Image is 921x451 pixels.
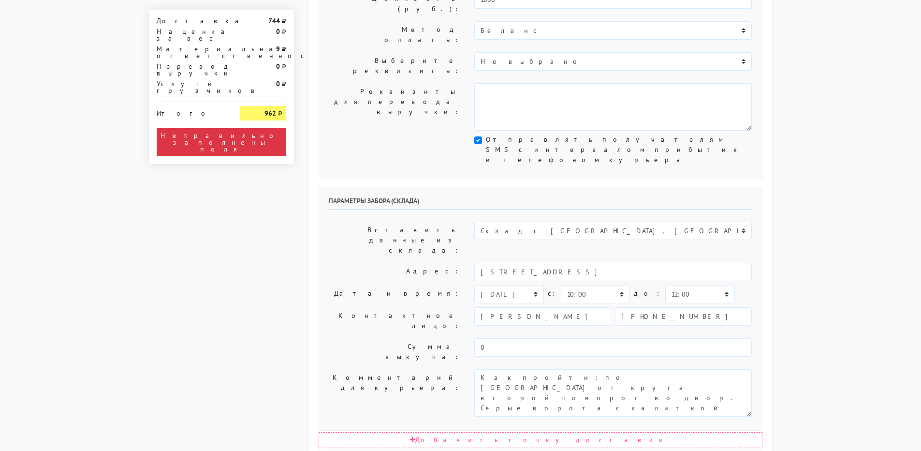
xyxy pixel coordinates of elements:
label: Отправлять получателям SMS с интервалом прибытия и телефоном курьера [486,135,752,165]
div: Доставка [149,17,234,24]
label: Сумма выкупа: [322,338,468,365]
div: Перевод выручки [149,63,234,76]
strong: 9 [276,45,280,53]
strong: 744 [268,16,280,25]
input: Телефон [615,307,752,326]
div: Наценка за вес [149,28,234,42]
label: Метод оплаты: [322,21,468,48]
strong: 0 [276,79,280,88]
h6: Параметры забора (склада) [329,197,752,210]
label: Комментарий для курьера: [322,369,468,417]
textarea: Как пройти: по [GEOGRAPHIC_DATA] от круга второй поворот во двор. Серые ворота с калиткой между а... [474,369,752,417]
strong: 0 [276,62,280,71]
div: Неправильно заполнены поля [157,128,286,156]
strong: 0 [276,27,280,36]
div: Материальная ответственность [149,45,234,59]
div: Добавить точку доставки [319,432,762,448]
label: Реквизиты для перевода выручки: [322,83,468,131]
label: до: [634,285,661,302]
label: c: [548,285,557,302]
label: Контактное лицо: [322,307,468,334]
label: Выберите реквизиты: [322,52,468,79]
input: Имя [474,307,611,326]
label: Дата и время: [322,285,468,303]
label: Вставить данные из склада: [322,222,468,259]
label: Адрес: [322,263,468,281]
div: Услуги грузчиков [149,80,234,94]
div: Итого [157,106,226,117]
strong: 962 [264,109,276,118]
